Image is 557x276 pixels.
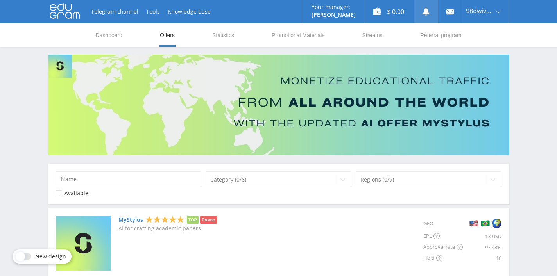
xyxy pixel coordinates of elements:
div: Approval rate [423,242,463,253]
a: Streams [361,23,383,47]
p: AI for crafting academic papers [118,225,217,231]
div: EPL [423,231,463,242]
a: Offers [159,23,176,47]
div: GEO [423,216,463,231]
div: Hold [423,253,463,264]
span: 98dwivediaman86 [466,8,493,14]
li: Promo [200,216,217,224]
a: Referral program [419,23,462,47]
li: TOP [187,216,199,224]
a: Statistics [211,23,235,47]
div: 5 Stars [145,215,184,224]
div: 97.43% [463,242,501,253]
p: Your manager: [312,4,356,10]
img: MyStylus [56,216,111,271]
div: 13 USD [463,231,501,242]
a: Dashboard [95,23,124,47]
div: 10 [463,253,501,264]
input: Name [56,171,201,187]
a: MyStylus [118,217,143,223]
p: [PERSON_NAME] [312,12,356,18]
div: Available [64,190,88,196]
span: New design [35,253,66,260]
a: Promotional Materials [271,23,325,47]
img: Banner [48,55,509,155]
